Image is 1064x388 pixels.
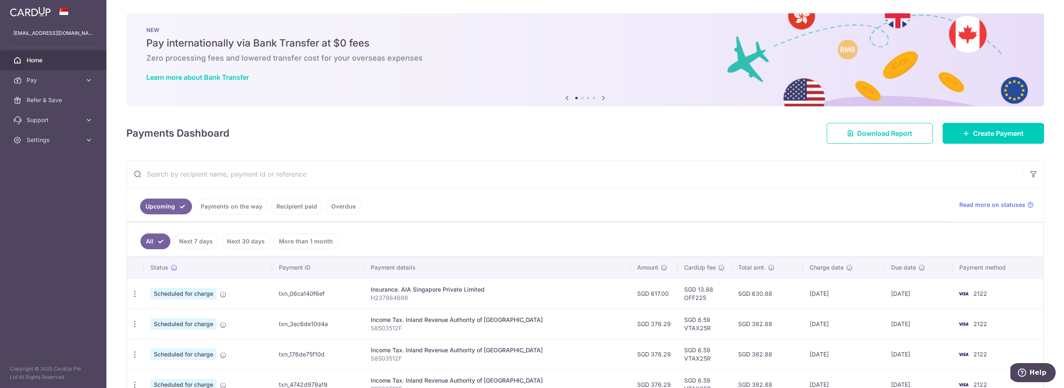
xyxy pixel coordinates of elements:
span: Total amt. [738,263,766,272]
a: Overdue [326,199,361,214]
img: Bank transfer banner [126,13,1044,106]
th: Payment ID [272,257,364,278]
h4: Payments Dashboard [126,126,229,141]
span: Home [27,56,81,64]
th: Payment details [364,257,631,278]
span: Scheduled for charge [150,318,217,330]
span: Scheduled for charge [150,349,217,360]
span: Amount [637,263,658,272]
div: Income Tax. Inland Revenue Authority of [GEOGRAPHIC_DATA] [371,346,624,354]
a: Create Payment [943,123,1044,144]
span: Download Report [857,128,912,138]
span: Settings [27,136,81,144]
a: All [140,233,170,249]
span: Support [27,116,81,124]
td: [DATE] [803,339,884,369]
span: 2122 [973,290,987,297]
td: [DATE] [884,309,953,339]
td: [DATE] [803,309,884,339]
td: [DATE] [884,339,953,369]
td: SGD 630.88 [731,278,803,309]
a: Read more on statuses [959,201,1034,209]
div: Income Tax. Inland Revenue Authority of [GEOGRAPHIC_DATA] [371,316,624,324]
div: Insurance. AIA Singapore Private Limited [371,285,624,294]
td: SGD 13.88 OFF225 [677,278,731,309]
a: Upcoming [140,199,192,214]
h5: Pay internationally via Bank Transfer at $0 fees [146,37,1024,50]
span: Due date [891,263,916,272]
span: Charge date [810,263,844,272]
td: SGD 617.00 [631,278,677,309]
td: [DATE] [803,278,884,309]
span: CardUp fee [684,263,716,272]
img: Bank Card [955,319,972,329]
span: Pay [27,76,81,84]
td: SGD 6.59 VTAX25R [677,309,731,339]
span: Status [150,263,168,272]
th: Payment method [953,257,1043,278]
p: H237984698 [371,294,624,302]
h6: Zero processing fees and lowered transfer cost for your overseas expenses [146,53,1024,63]
td: txn_3ec6de10d4a [272,309,364,339]
a: Next 30 days [222,233,270,249]
td: SGD 376.29 [631,309,677,339]
a: More than 1 month [273,233,338,249]
p: S8503512F [371,354,624,363]
td: txn_176de75f10d [272,339,364,369]
p: [EMAIL_ADDRESS][DOMAIN_NAME] [13,29,93,37]
a: Learn more about Bank Transfer [146,73,249,81]
td: [DATE] [884,278,953,309]
span: Refer & Save [27,96,81,104]
div: Income Tax. Inland Revenue Authority of [GEOGRAPHIC_DATA] [371,376,624,385]
p: NEW [146,27,1024,33]
p: S8503512F [371,324,624,332]
input: Search by recipient name, payment id or reference [127,161,1024,187]
a: Next 7 days [174,233,218,249]
td: SGD 382.88 [731,309,803,339]
a: Recipient paid [271,199,323,214]
span: Create Payment [973,128,1024,138]
a: Download Report [827,123,933,144]
td: SGD 376.29 [631,339,677,369]
td: txn_06ca140f6ef [272,278,364,309]
img: Bank Card [955,349,972,359]
iframe: Opens a widget where you can find more information [1010,363,1056,384]
span: Scheduled for charge [150,288,217,300]
span: Read more on statuses [959,201,1025,209]
span: 2122 [973,351,987,358]
a: Payments on the way [195,199,268,214]
span: 2122 [973,381,987,388]
span: 2122 [973,320,987,327]
img: Bank Card [955,289,972,299]
td: SGD 382.88 [731,339,803,369]
img: CardUp [10,7,51,17]
td: SGD 6.59 VTAX25R [677,339,731,369]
